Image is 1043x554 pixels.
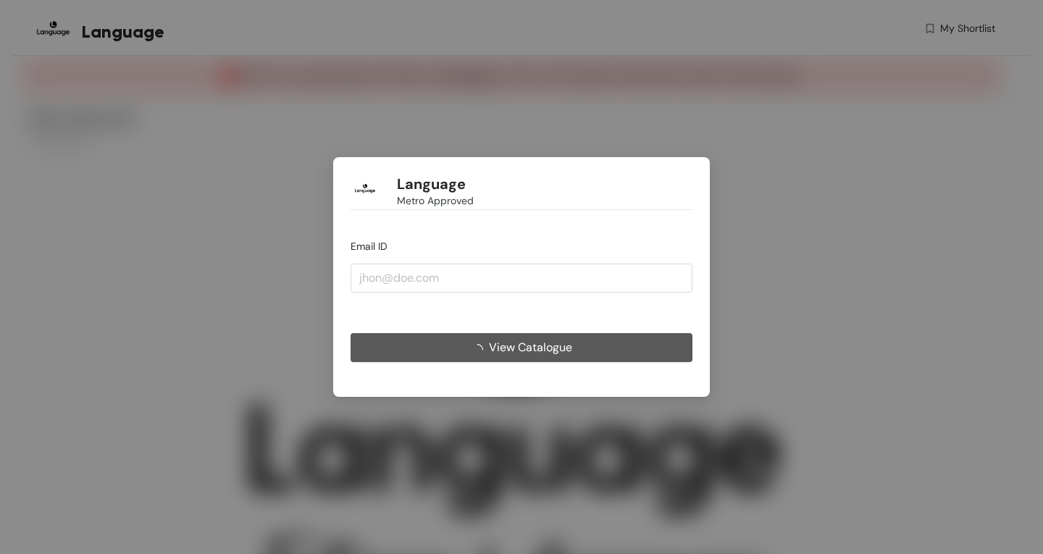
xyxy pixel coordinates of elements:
[351,333,692,362] button: View Catalogue
[351,264,692,293] input: jhon@doe.com
[397,175,466,193] h1: Language
[351,240,388,253] span: Email ID
[489,338,572,356] span: View Catalogue
[472,344,489,356] span: loading
[351,175,380,203] img: Buyer Portal
[397,193,474,209] span: Metro Approved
